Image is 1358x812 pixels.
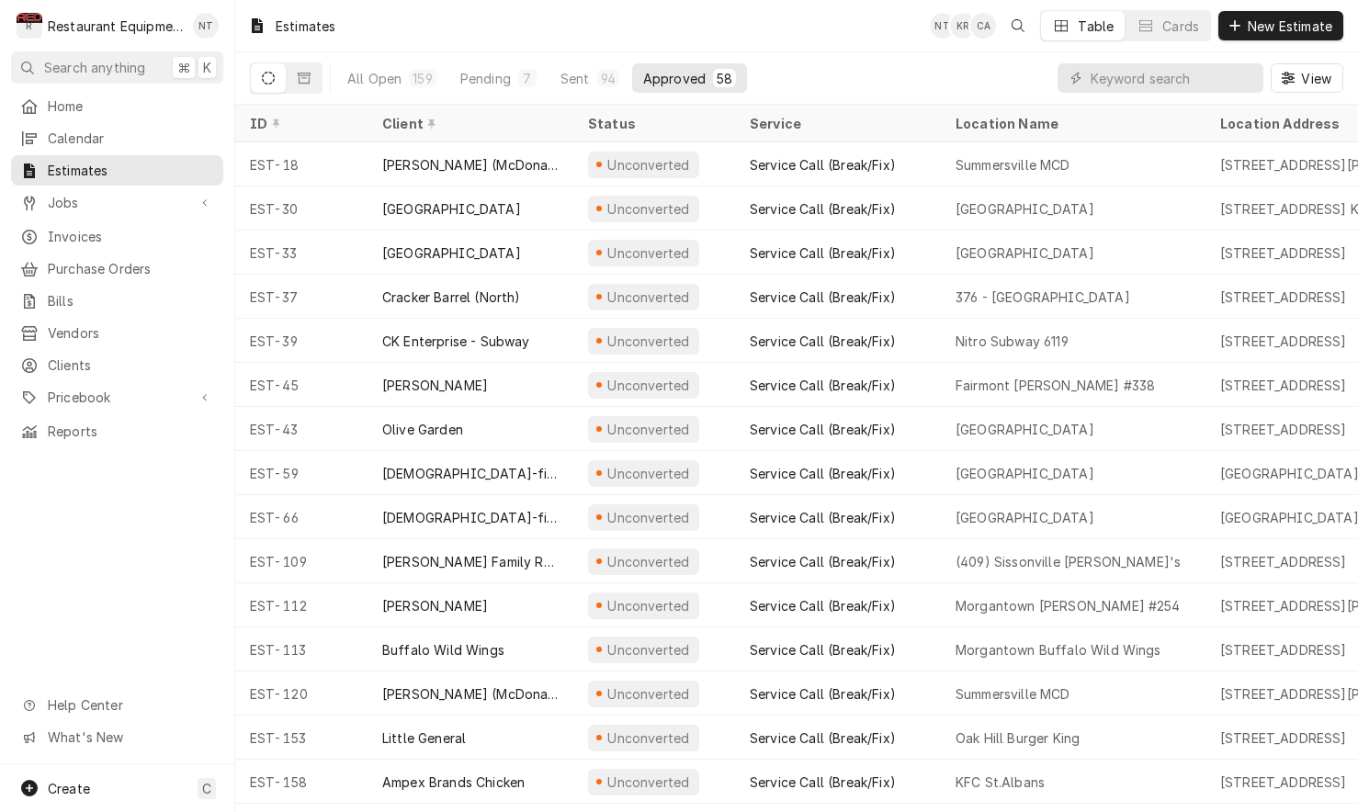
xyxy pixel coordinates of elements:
[560,69,590,88] div: Sent
[11,690,223,720] a: Go to Help Center
[11,155,223,186] a: Estimates
[750,243,896,263] div: Service Call (Break/Fix)
[1244,17,1336,36] span: New Estimate
[235,539,368,583] div: EST-109
[750,332,896,351] div: Service Call (Break/Fix)
[382,376,488,395] div: [PERSON_NAME]
[382,464,559,483] div: [DEMOGRAPHIC_DATA]-fil-A ([GEOGRAPHIC_DATA])
[950,13,976,39] div: KR
[48,193,187,212] span: Jobs
[750,728,896,748] div: Service Call (Break/Fix)
[382,508,559,527] div: [DEMOGRAPHIC_DATA]-fil-A ([GEOGRAPHIC_DATA])
[48,227,214,246] span: Invoices
[11,254,223,284] a: Purchase Orders
[605,596,692,615] div: Unconverted
[382,114,555,133] div: Client
[605,684,692,704] div: Unconverted
[1220,332,1347,351] div: [STREET_ADDRESS]
[1218,11,1343,40] button: New Estimate
[382,199,521,219] div: [GEOGRAPHIC_DATA]
[48,323,214,343] span: Vendors
[235,275,368,319] div: EST-37
[202,779,211,798] span: C
[588,114,717,133] div: Status
[11,318,223,348] a: Vendors
[956,640,1161,660] div: Morgantown Buffalo Wild Wings
[48,129,214,148] span: Calendar
[605,728,692,748] div: Unconverted
[1091,63,1254,93] input: Keyword search
[11,722,223,752] a: Go to What's New
[48,96,214,116] span: Home
[48,355,214,375] span: Clients
[235,760,368,804] div: EST-158
[643,69,706,88] div: Approved
[605,420,692,439] div: Unconverted
[11,187,223,218] a: Go to Jobs
[203,58,211,77] span: K
[1078,17,1114,36] div: Table
[48,727,212,747] span: What's New
[382,728,466,748] div: Little General
[1220,728,1347,748] div: [STREET_ADDRESS]
[605,332,692,351] div: Unconverted
[605,508,692,527] div: Unconverted
[601,69,616,88] div: 94
[193,13,219,39] div: Nick Tussey's Avatar
[930,13,956,39] div: NT
[382,596,488,615] div: [PERSON_NAME]
[750,464,896,483] div: Service Call (Break/Fix)
[1297,69,1335,88] span: View
[11,123,223,153] a: Calendar
[413,69,432,88] div: 159
[750,420,896,439] div: Service Call (Break/Fix)
[17,13,42,39] div: R
[956,155,1070,175] div: Summersville MCD
[48,259,214,278] span: Purchase Orders
[48,695,212,715] span: Help Center
[382,420,463,439] div: Olive Garden
[48,781,90,796] span: Create
[11,91,223,121] a: Home
[956,376,1155,395] div: Fairmont [PERSON_NAME] #338
[750,199,896,219] div: Service Call (Break/Fix)
[956,114,1187,133] div: Location Name
[48,291,214,310] span: Bills
[235,363,368,407] div: EST-45
[235,231,368,275] div: EST-33
[382,243,521,263] div: [GEOGRAPHIC_DATA]
[17,13,42,39] div: Restaurant Equipment Diagnostics's Avatar
[347,69,402,88] div: All Open
[605,552,692,571] div: Unconverted
[235,407,368,451] div: EST-43
[605,640,692,660] div: Unconverted
[382,155,559,175] div: [PERSON_NAME] (McDonalds Group)
[605,155,692,175] div: Unconverted
[750,640,896,660] div: Service Call (Break/Fix)
[48,422,214,441] span: Reports
[1162,17,1199,36] div: Cards
[382,332,530,351] div: CK Enterprise - Subway
[235,671,368,716] div: EST-120
[750,773,896,792] div: Service Call (Break/Fix)
[956,243,1094,263] div: [GEOGRAPHIC_DATA]
[522,69,533,88] div: 7
[235,319,368,363] div: EST-39
[250,114,349,133] div: ID
[605,376,692,395] div: Unconverted
[1220,640,1347,660] div: [STREET_ADDRESS]
[750,155,896,175] div: Service Call (Break/Fix)
[956,508,1094,527] div: [GEOGRAPHIC_DATA]
[605,288,692,307] div: Unconverted
[235,495,368,539] div: EST-66
[235,186,368,231] div: EST-30
[11,286,223,316] a: Bills
[956,420,1094,439] div: [GEOGRAPHIC_DATA]
[750,376,896,395] div: Service Call (Break/Fix)
[1003,11,1033,40] button: Open search
[605,243,692,263] div: Unconverted
[11,416,223,446] a: Reports
[605,773,692,792] div: Unconverted
[956,199,1094,219] div: [GEOGRAPHIC_DATA]
[950,13,976,39] div: Kelli Robinette's Avatar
